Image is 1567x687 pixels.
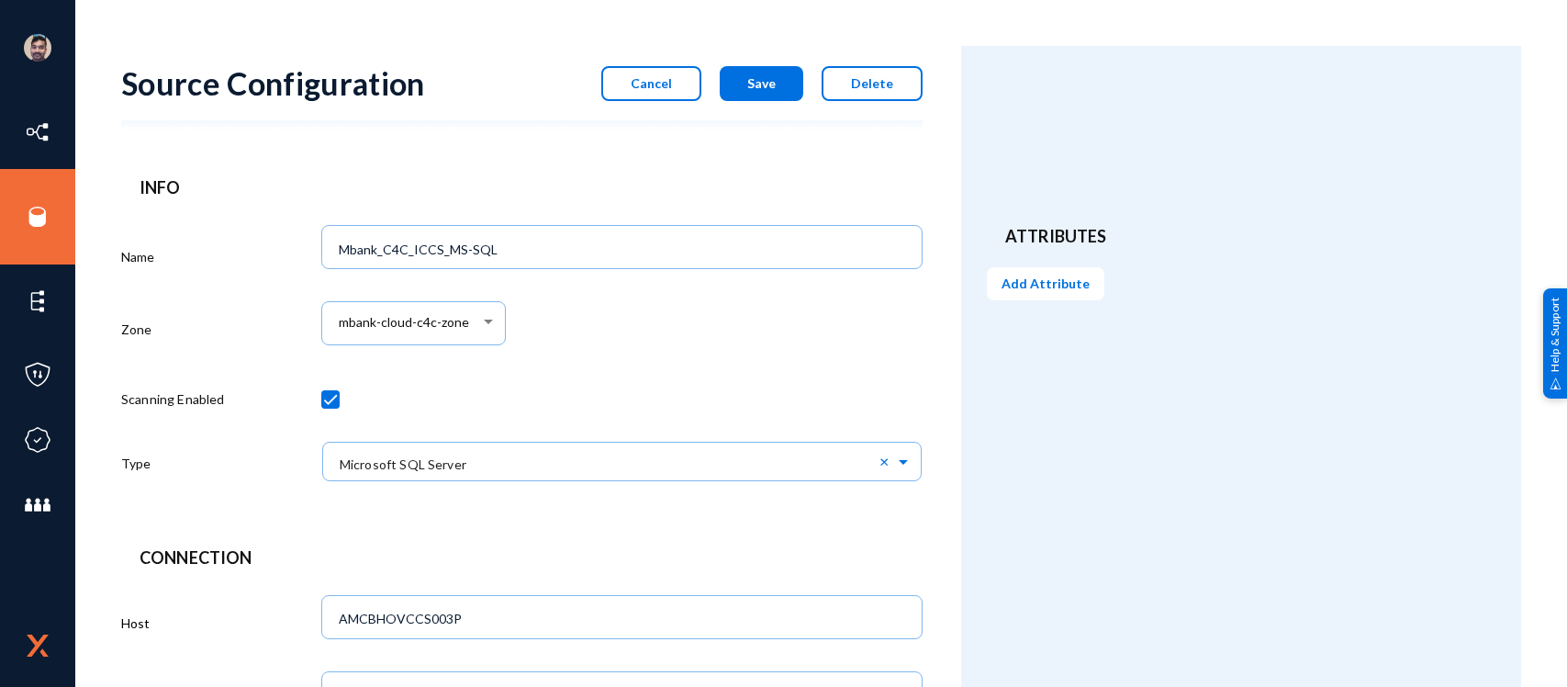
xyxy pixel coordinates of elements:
[24,426,51,454] img: icon-compliance.svg
[631,75,672,91] span: Cancel
[339,315,469,331] span: mbank-cloud-c4c-zone
[121,247,155,266] label: Name
[24,287,51,315] img: icon-elements.svg
[987,267,1104,300] button: Add Attribute
[24,491,51,519] img: icon-members.svg
[1002,276,1090,291] span: Add Attribute
[121,64,425,102] div: Source Configuration
[140,546,904,570] header: Connection
[121,389,225,409] label: Scanning Enabled
[24,203,51,231] img: icon-sources.svg
[121,614,151,633] label: Host
[851,75,893,91] span: Delete
[879,453,895,469] span: Clear all
[24,118,51,146] img: icon-inventory.svg
[121,320,152,339] label: Zone
[1543,288,1567,399] div: Help & Support
[720,66,803,101] button: Save
[747,75,776,91] span: Save
[601,66,701,101] button: Cancel
[24,34,51,62] img: ACg8ocK1ZkZ6gbMmCU1AeqPIsBvrTWeY1xNXvgxNjkUXxjcqAiPEIvU=s96-c
[140,175,904,200] header: Info
[24,361,51,389] img: icon-policies.svg
[1005,224,1477,249] header: Attributes
[822,66,923,101] button: Delete
[1550,377,1561,389] img: help_support.svg
[121,454,151,473] label: Type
